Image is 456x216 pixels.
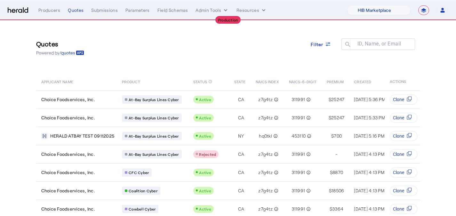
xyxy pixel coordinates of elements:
[393,206,404,212] span: Clone
[390,204,418,214] button: Clone
[273,115,278,121] mat-icon: info_outline
[390,167,418,178] button: Clone
[305,206,311,212] mat-icon: info_outline
[332,188,344,194] span: 18506
[332,169,343,176] span: 8870
[341,41,352,49] mat-icon: search
[196,7,229,13] button: internal dropdown menu
[305,169,311,176] mat-icon: info_outline
[129,133,179,139] span: At-Bay Surplus Lines Cyber
[331,96,344,103] span: 25247
[354,206,384,212] span: [DATE] 4:13 PM
[292,206,305,212] span: 311991
[390,149,418,159] button: Clone
[393,151,404,157] span: Clone
[327,78,344,84] span: PREMIUM
[129,152,179,157] span: At-Bay Surplus Lines Cyber
[238,206,244,212] span: CA
[41,206,95,212] span: Choice Foodservices, Inc.
[215,16,241,24] div: Production
[305,188,311,194] mat-icon: info_outline
[38,7,60,13] div: Producers
[238,115,244,121] span: CA
[8,7,28,13] img: Herald Logo
[305,96,311,103] mat-icon: info_outline
[129,97,179,102] span: At-Bay Surplus Lines Cyber
[238,169,244,176] span: CA
[41,78,73,84] span: APPLICANT NAME
[292,188,305,194] span: 311991
[273,169,278,176] mat-icon: info_outline
[272,133,278,139] mat-icon: info_outline
[259,133,272,139] span: hq0tkl
[335,151,337,157] span: -
[354,78,371,84] span: CREATED
[199,134,211,138] span: Active
[329,115,331,121] span: $
[292,133,306,139] span: 453110
[393,133,404,139] span: Clone
[199,116,211,120] span: Active
[238,151,244,157] span: CA
[306,38,336,50] button: Filter
[238,188,244,194] span: CA
[354,133,384,139] span: [DATE] 5:16 PM
[292,115,305,121] span: 311991
[292,151,305,157] span: 311991
[36,39,84,48] h3: Quotes
[354,188,384,193] span: [DATE] 4:13 PM
[393,115,404,121] span: Clone
[311,41,324,48] span: Filter
[199,170,211,175] span: Active
[329,96,331,103] span: $
[332,206,343,212] span: 3364
[334,133,342,139] span: 700
[125,7,150,13] div: Parameters
[258,115,273,121] span: z7g4tz
[305,151,311,157] mat-icon: info_outline
[330,206,332,212] span: $
[305,115,311,121] mat-icon: info_outline
[354,97,385,102] span: [DATE] 5:36 PM
[258,151,273,157] span: z7g4tz
[292,96,305,103] span: 311991
[354,151,384,157] span: [DATE] 4:13 PM
[60,50,84,56] a: /quotes
[129,170,149,175] span: CFC Cyber
[129,206,156,212] span: Cowbell Cyber
[258,96,273,103] span: z7g4tz
[199,188,211,193] span: Active
[238,96,244,103] span: CA
[208,78,212,85] mat-icon: info_outline
[199,97,211,102] span: Active
[329,188,332,194] span: $
[273,206,278,212] mat-icon: info_outline
[390,113,418,123] button: Clone
[238,133,244,139] span: NY
[331,115,344,121] span: 25247
[331,133,334,139] span: $
[393,188,404,194] span: Clone
[193,78,207,84] span: STATUS
[122,78,140,84] span: PRODUCT
[330,169,332,176] span: $
[384,72,420,90] th: ACTIONS
[41,188,95,194] span: Choice Foodservices, Inc.
[129,188,157,193] span: Coalition Cyber
[357,41,401,47] mat-label: ID, Name, or Email
[292,169,305,176] span: 311991
[393,169,404,176] span: Clone
[199,207,211,211] span: Active
[393,96,404,103] span: Clone
[36,50,84,56] p: Powered by
[289,78,316,84] span: NAICS-6-DIGIT
[41,151,95,157] span: Choice Foodservices, Inc.
[390,186,418,196] button: Clone
[41,115,95,121] span: Choice Foodservices, Inc.
[390,131,418,141] button: Clone
[256,78,279,84] span: NAICS INDEX
[41,169,95,176] span: Choice Foodservices, Inc.
[50,133,115,139] span: HERALD ATBAY TEST 09112025
[258,169,273,176] span: z7g4tz
[258,188,273,194] span: z7g4tz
